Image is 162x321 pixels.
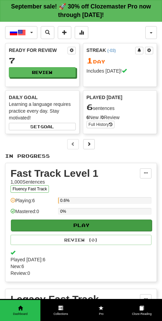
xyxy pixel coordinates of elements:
button: Review (0) [11,235,151,245]
span: Collections [40,312,81,316]
button: Review [9,67,76,77]
span: Played [DATE]: 6 [11,256,151,263]
div: Streak [87,47,136,54]
span: 6 [87,102,93,112]
strong: 6 [87,115,89,120]
span: Played [DATE] [87,94,123,101]
div: Day [87,56,154,65]
div: New / Review [87,114,154,121]
button: Add sentence to collection [58,26,71,39]
span: 1 [87,56,93,65]
span: Pro [81,312,122,316]
span: Cloze-Reading [122,312,162,316]
div: Includes [DATE]! [87,68,154,74]
button: Full History [87,121,114,128]
strong: 0 [101,115,104,120]
div: Ready for Review [9,47,68,54]
p: In Progress [5,153,157,159]
div: 1,000 Sentences [11,178,140,185]
strong: September sale! 🚀 30% off Clozemaster Pro now through [DATE]! [11,3,151,18]
button: More stats [75,26,88,39]
div: Fast Track Level 1 [11,168,140,178]
div: sentences [87,103,154,112]
button: Play [11,220,152,231]
div: 7 [9,56,76,65]
span: New: 6 [11,263,151,270]
a: (-03) [107,48,116,53]
div: Daily Goal [9,94,76,101]
button: Setgoal [9,123,76,130]
span: Review: 0 [11,270,151,277]
button: Search sentences [41,26,54,39]
div: Playing: 6 [11,197,55,208]
div: Learning a language requires practice every day. Stay motivated! [9,101,76,121]
div: Legacy Fast Track [11,294,140,304]
div: Mastered: 0 [11,208,55,219]
button: Fluency Fast Track [11,185,49,193]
